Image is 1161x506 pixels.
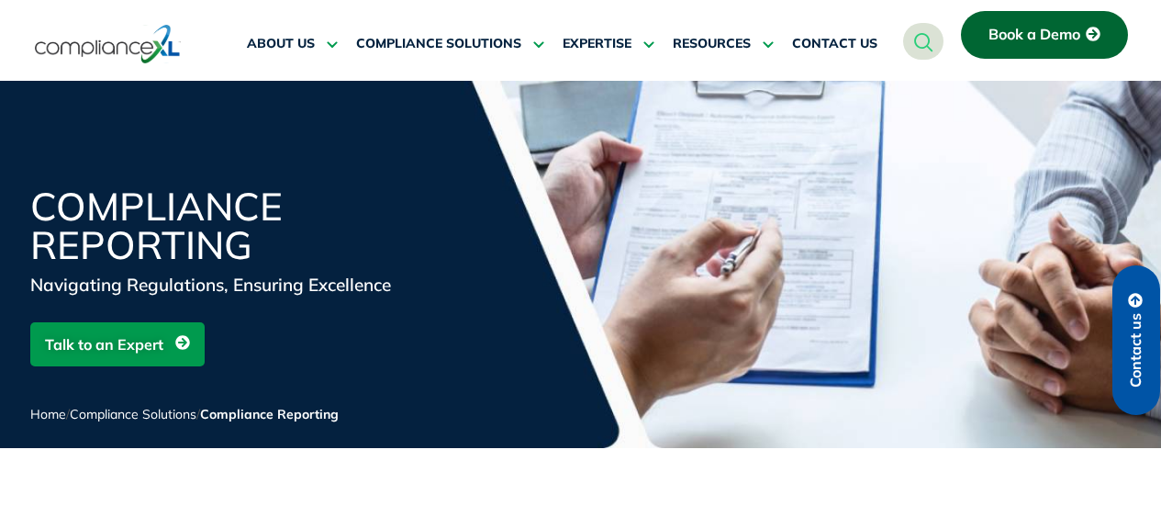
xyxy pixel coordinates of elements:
[356,36,521,52] span: COMPLIANCE SOLUTIONS
[200,406,339,422] span: Compliance Reporting
[961,11,1128,59] a: Book a Demo
[563,36,631,52] span: EXPERTISE
[247,36,315,52] span: ABOUT US
[30,406,339,422] span: / /
[673,22,774,66] a: RESOURCES
[1112,265,1160,415] a: Contact us
[792,22,877,66] a: CONTACT US
[30,187,471,264] h1: Compliance Reporting
[988,27,1080,43] span: Book a Demo
[45,327,163,362] span: Talk to an Expert
[792,36,877,52] span: CONTACT US
[30,406,66,422] a: Home
[1128,313,1144,388] span: Contact us
[356,22,544,66] a: COMPLIANCE SOLUTIONS
[563,22,654,66] a: EXPERTISE
[673,36,751,52] span: RESOURCES
[903,23,943,60] a: navsearch-button
[70,406,196,422] a: Compliance Solutions
[30,272,471,298] div: Navigating Regulations, Ensuring Excellence
[35,23,181,65] img: logo-one.svg
[30,322,205,366] a: Talk to an Expert
[247,22,338,66] a: ABOUT US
